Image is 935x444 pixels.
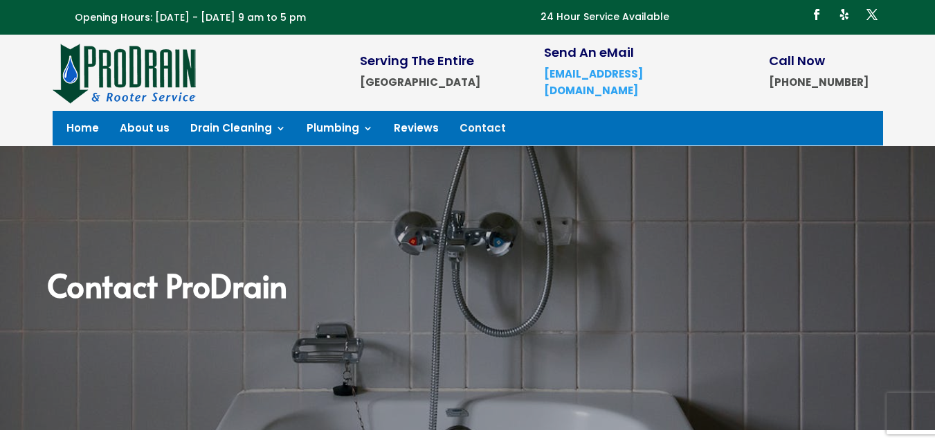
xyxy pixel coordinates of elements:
p: 24 Hour Service Available [541,9,669,26]
span: Opening Hours: [DATE] - [DATE] 9 am to 5 pm [75,10,306,24]
a: Follow on Facebook [806,3,828,26]
a: Follow on X [861,3,883,26]
span: Send An eMail [544,44,634,61]
strong: [GEOGRAPHIC_DATA] [360,75,480,89]
span: Call Now [769,52,825,69]
span: Serving The Entire [360,52,474,69]
a: Reviews [394,123,439,139]
a: Home [66,123,99,139]
a: Drain Cleaning [190,123,286,139]
a: [EMAIL_ADDRESS][DOMAIN_NAME] [544,66,643,98]
a: Plumbing [307,123,373,139]
img: site-logo-100h [53,42,197,104]
a: Contact [460,123,506,139]
strong: [PHONE_NUMBER] [769,75,869,89]
a: Follow on Yelp [833,3,855,26]
a: About us [120,123,170,139]
h2: Contact ProDrain [47,269,889,308]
